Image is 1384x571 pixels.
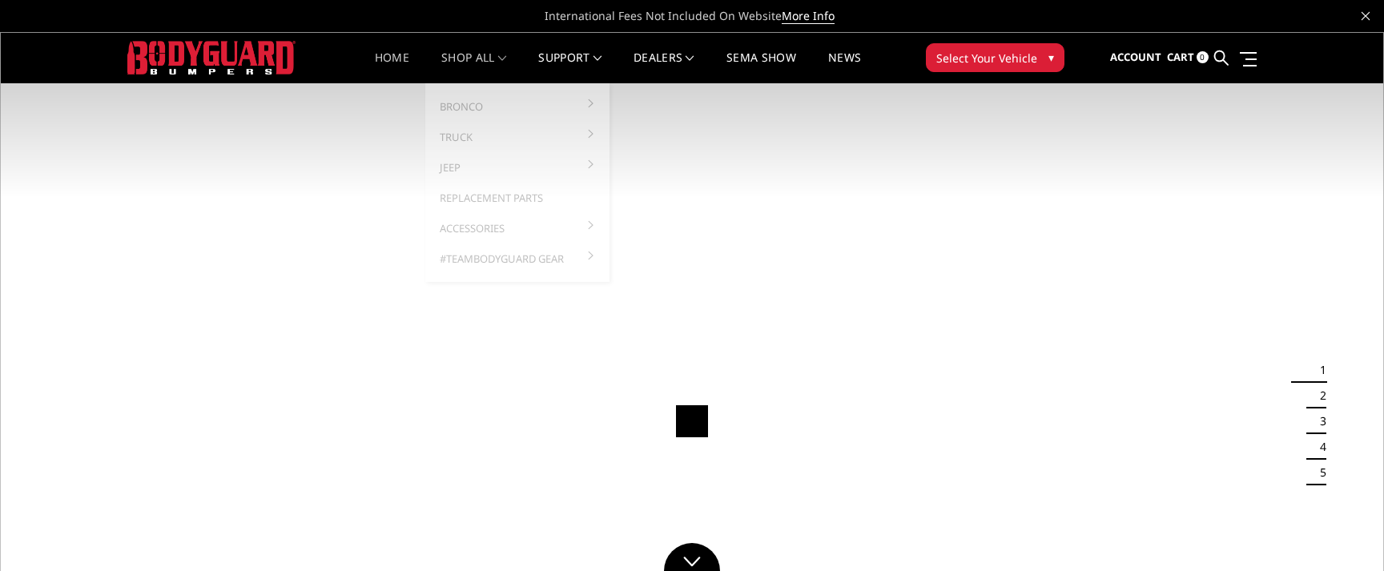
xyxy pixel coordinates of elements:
button: 1 of 5 [1310,357,1326,383]
button: Select Your Vehicle [926,43,1064,72]
a: Bronco [432,91,603,122]
a: Home [375,52,409,83]
img: BODYGUARD BUMPERS [127,41,296,74]
a: Replacement Parts [432,183,603,213]
a: Dealers [634,52,694,83]
a: News [828,52,861,83]
span: 0 [1197,51,1209,63]
button: 5 of 5 [1310,460,1326,485]
a: Accessories [432,213,603,243]
a: Account [1110,36,1161,79]
a: Cart 0 [1167,36,1209,79]
a: #TeamBodyguard Gear [432,243,603,274]
span: Cart [1167,50,1194,64]
span: Account [1110,50,1161,64]
a: More Info [782,8,835,24]
button: 4 of 5 [1310,434,1326,460]
span: ▾ [1048,49,1054,66]
button: 3 of 5 [1310,408,1326,434]
a: Jeep [432,152,603,183]
a: Click to Down [664,543,720,571]
a: SEMA Show [726,52,796,83]
span: Select Your Vehicle [936,50,1037,66]
button: 2 of 5 [1310,383,1326,408]
a: Support [538,52,601,83]
a: Truck [432,122,603,152]
a: shop all [441,52,506,83]
iframe: Chat Widget [1304,494,1384,571]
